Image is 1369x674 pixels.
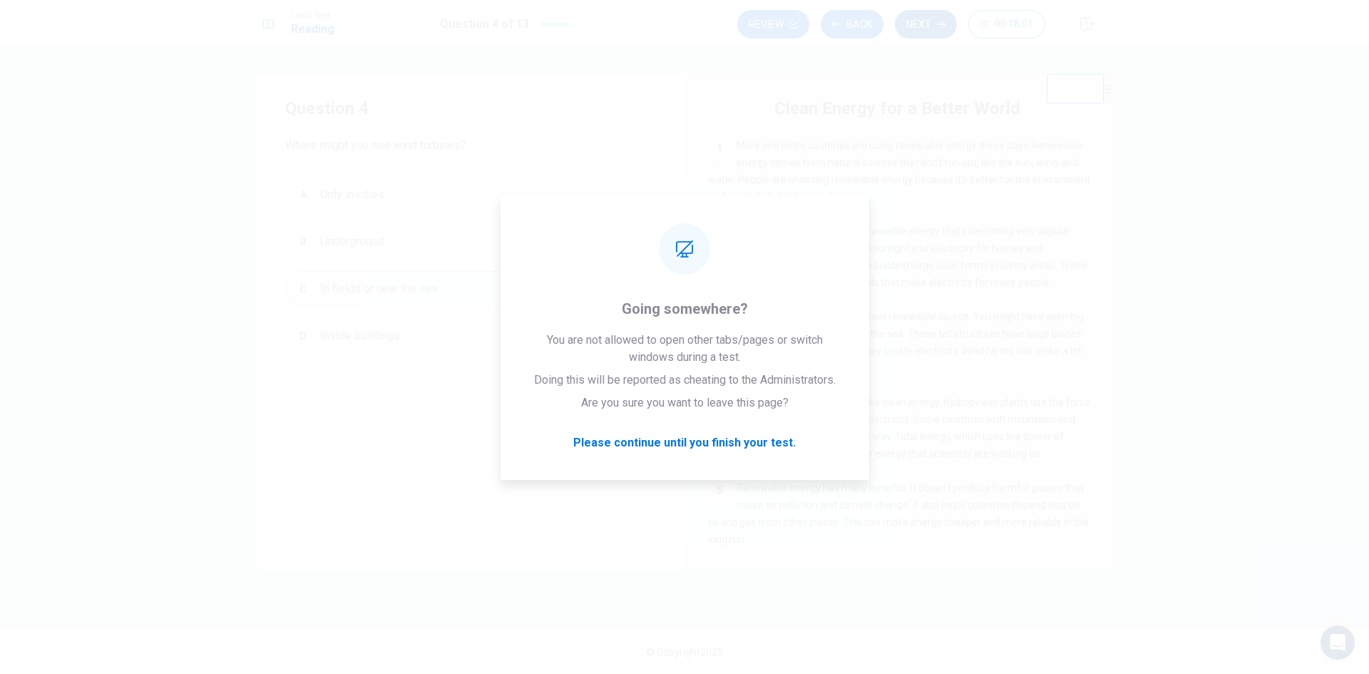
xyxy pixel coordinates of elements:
[292,325,314,347] div: D
[708,397,1090,459] span: Water can also be used to make clean energy. Hydropower plants use the force of flowing rivers to...
[968,10,1045,39] button: 00:18:01
[292,277,314,300] div: C
[285,97,656,120] h4: Question 4
[320,233,384,250] span: Underground
[320,280,438,297] span: In fields or near the sea
[995,19,1033,30] span: 00:18:01
[708,394,731,417] div: 4
[708,225,1088,288] span: Solar energy is one type of renewable energy that's becoming very popular. Solar panels on roofs ...
[708,140,1090,203] span: More and more countries are using renewable energy these days. Renewable energy comes from natura...
[821,10,883,39] button: Back
[292,230,314,253] div: B
[285,177,656,213] button: AOnly in cities
[737,10,809,39] button: Review
[285,271,656,307] button: CIn fields or near the sea
[895,10,957,39] button: Next
[1321,626,1355,660] div: Open Intercom Messenger
[708,479,731,502] div: 5
[708,482,1089,545] span: Renewable energy has many benefits. It doesn't produce harmful gasses that cause air pollution an...
[646,646,723,658] span: © Copyright 2025
[285,224,656,260] button: BUnderground
[708,308,731,331] div: 3
[291,11,334,21] span: Level Test
[320,186,384,203] span: Only in cities
[285,137,656,154] span: Where might you see wind turbines?
[708,311,1084,374] span: Wind energy is another important renewable source. You might have seen big wind turbines in field...
[440,16,529,33] h1: Question 4 of 13
[285,318,656,354] button: DInside buildings
[291,21,334,38] h1: Reading
[708,223,731,245] div: 2
[774,97,1020,120] h4: Clean Energy for a Better World
[320,327,400,344] span: Inside buildings
[292,183,314,206] div: A
[708,137,731,160] div: 1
